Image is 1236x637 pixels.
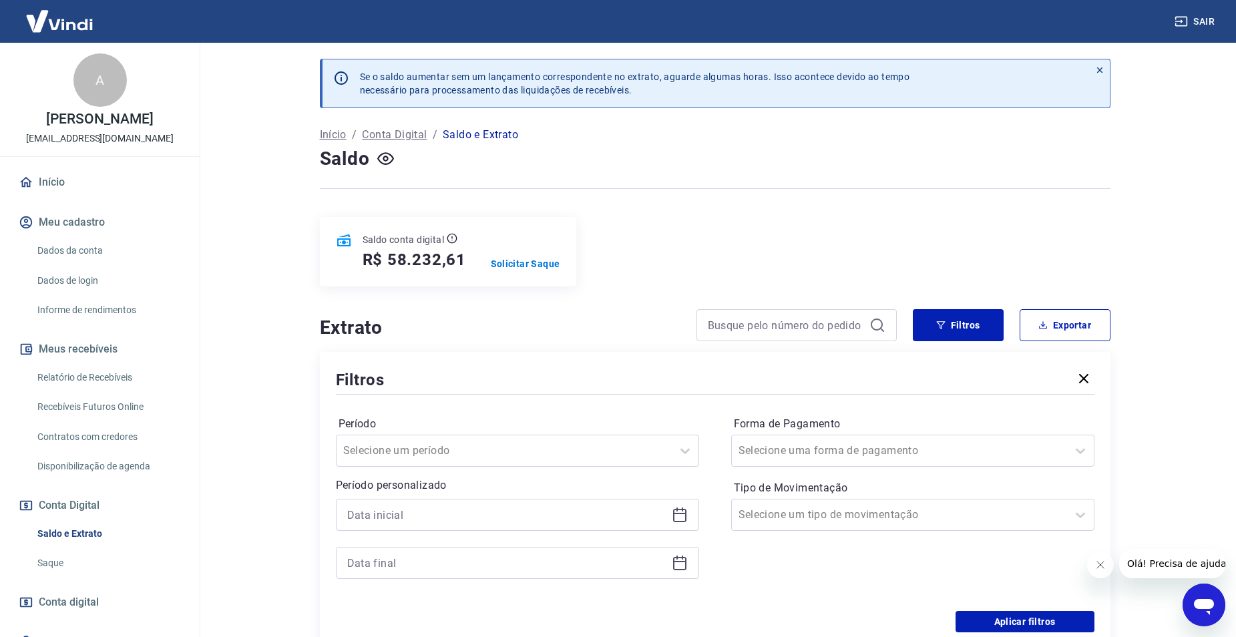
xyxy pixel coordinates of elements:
[16,1,103,41] img: Vindi
[363,249,467,270] h5: R$ 58.232,61
[352,127,357,143] p: /
[26,132,174,146] p: [EMAIL_ADDRESS][DOMAIN_NAME]
[956,611,1094,632] button: Aplicar filtros
[1172,9,1220,34] button: Sair
[734,416,1092,432] label: Forma de Pagamento
[320,127,347,143] a: Início
[360,70,910,97] p: Se o saldo aumentar sem um lançamento correspondente no extrato, aguarde algumas horas. Isso acon...
[32,267,184,294] a: Dados de login
[320,146,370,172] h4: Saldo
[46,112,153,126] p: [PERSON_NAME]
[16,588,184,617] a: Conta digital
[320,314,680,341] h4: Extrato
[32,364,184,391] a: Relatório de Recebíveis
[32,423,184,451] a: Contratos com credores
[73,53,127,107] div: A
[32,296,184,324] a: Informe de rendimentos
[16,208,184,237] button: Meu cadastro
[734,480,1092,496] label: Tipo de Movimentação
[1087,552,1114,578] iframe: Fechar mensagem
[433,127,437,143] p: /
[32,393,184,421] a: Recebíveis Futuros Online
[363,233,445,246] p: Saldo conta digital
[339,416,696,432] label: Período
[32,453,184,480] a: Disponibilização de agenda
[1183,584,1225,626] iframe: Botão para abrir a janela de mensagens
[1119,549,1225,578] iframe: Mensagem da empresa
[491,257,560,270] a: Solicitar Saque
[362,127,427,143] a: Conta Digital
[708,315,864,335] input: Busque pelo número do pedido
[347,553,666,573] input: Data final
[443,127,518,143] p: Saldo e Extrato
[8,9,112,20] span: Olá! Precisa de ajuda?
[16,168,184,197] a: Início
[32,237,184,264] a: Dados da conta
[32,520,184,548] a: Saldo e Extrato
[347,505,666,525] input: Data inicial
[32,550,184,577] a: Saque
[39,593,99,612] span: Conta digital
[1020,309,1110,341] button: Exportar
[336,369,385,391] h5: Filtros
[16,335,184,364] button: Meus recebíveis
[336,477,699,493] p: Período personalizado
[16,491,184,520] button: Conta Digital
[913,309,1004,341] button: Filtros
